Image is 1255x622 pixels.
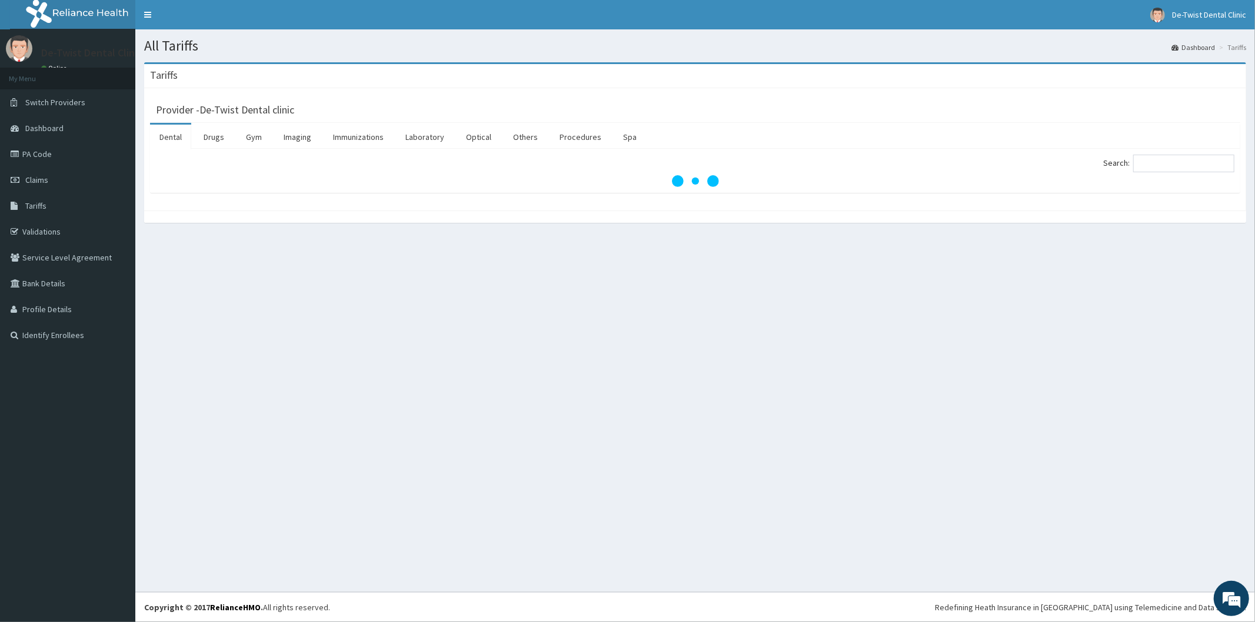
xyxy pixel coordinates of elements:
h1: All Tariffs [144,38,1246,53]
a: Immunizations [324,125,393,149]
a: Spa [614,125,646,149]
input: Search: [1133,155,1234,172]
a: RelianceHMO [210,602,261,613]
img: User Image [1150,8,1165,22]
label: Search: [1103,155,1234,172]
h3: Provider - De-Twist Dental clinic [156,105,294,115]
div: Redefining Heath Insurance in [GEOGRAPHIC_DATA] using Telemedicine and Data Science! [935,601,1246,613]
span: Tariffs [25,200,46,211]
p: De-Twist Dental Clinic [41,48,142,58]
span: Claims [25,175,48,185]
a: Dental [150,125,191,149]
a: Optical [457,125,501,149]
span: Switch Providers [25,97,85,108]
a: Others [504,125,547,149]
a: Imaging [274,125,321,149]
a: Drugs [194,125,234,149]
svg: audio-loading [672,158,719,205]
img: User Image [6,35,32,62]
span: De-Twist Dental Clinic [1172,9,1246,20]
a: Laboratory [396,125,454,149]
h3: Tariffs [150,70,178,81]
a: Online [41,64,69,72]
a: Dashboard [1171,42,1215,52]
a: Procedures [550,125,611,149]
span: Dashboard [25,123,64,133]
a: Gym [237,125,271,149]
footer: All rights reserved. [135,592,1255,622]
strong: Copyright © 2017 . [144,602,263,613]
li: Tariffs [1216,42,1246,52]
